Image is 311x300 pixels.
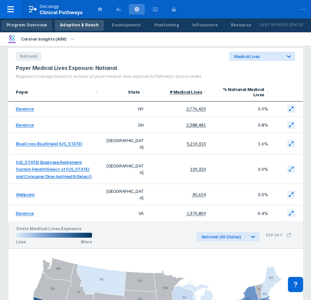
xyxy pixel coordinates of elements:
[101,205,148,222] td: VA
[60,22,99,28] div: Adoption & Reach
[40,4,59,10] p: Oncology
[210,133,272,155] td: 1.6%
[101,101,148,117] td: NY
[16,65,295,71] div: Payer Medical Lives Exposure: National
[81,239,92,244] p: More
[107,20,146,31] a: Development
[16,239,26,244] p: Less
[8,35,16,43] img: carelon-insights
[16,89,93,95] div: Payer
[16,74,295,79] div: Regional Coverage based on number of payer medical lives exposed to Pathways across states
[210,184,272,205] td: 0.0%
[112,22,141,28] div: Development
[187,211,206,216] div: 1,375,809
[290,22,303,28] p: [DATE]
[187,141,206,147] div: 5,219,315
[149,20,184,31] a: Positioning
[105,89,140,95] div: State
[16,123,34,128] a: Elevance
[231,22,254,28] div: Resources
[40,10,83,15] span: Clinical Pathways
[16,211,34,216] a: Elevance
[154,22,179,28] div: Positioning
[192,192,206,197] div: 30,624
[7,22,47,28] div: Program Overview
[16,52,42,61] span: National
[296,1,310,15] div: ...
[16,141,82,147] a: BlueCross BlueShield [US_STATE]
[234,54,282,59] div: Medical Lives
[16,160,92,179] a: [US_STATE] Employee Retirement System (HealthSelect of [US_STATE] and Consumer Directed HealthSel...
[186,106,206,112] div: 2,776,425
[16,226,92,233] h1: State Medical Lives Exposure
[101,155,148,184] td: [GEOGRAPHIC_DATA]
[210,101,272,117] td: 0.9%
[16,106,34,112] a: Elevance
[16,192,35,197] a: Wellpoint
[288,277,303,292] div: Contact Support
[187,20,223,31] a: Influencers
[1,20,52,31] a: Program Overview
[101,184,148,205] td: [GEOGRAPHIC_DATA]
[186,123,206,128] div: 2,388,481
[210,117,272,133] td: 0.8%
[190,167,206,172] div: 109,320
[210,205,272,222] td: 0.4%
[55,20,104,31] a: Adoption & Reach
[260,22,290,28] p: Last Updated:
[192,22,218,28] div: Influencers
[202,234,246,239] div: National (All States)
[101,117,148,133] td: OH
[226,20,259,31] a: Resources
[266,233,283,237] h3: Export
[262,229,295,241] button: Export
[170,90,202,95] div: # Medical Lives
[101,133,148,155] td: [GEOGRAPHIC_DATA]
[210,155,272,184] td: 0.0%
[18,35,69,44] div: Carelon Insights (AIM)
[214,87,264,97] div: % National Medical Lives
